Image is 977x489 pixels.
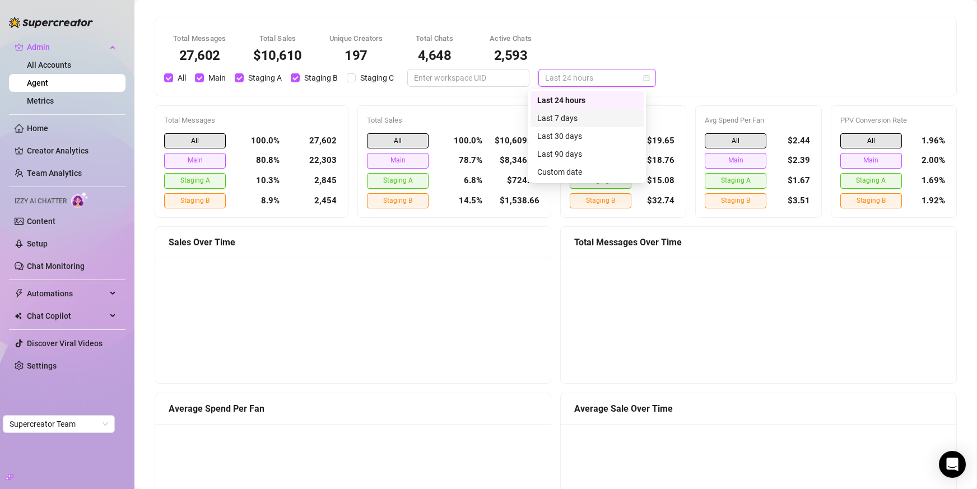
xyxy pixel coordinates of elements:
[235,193,280,209] div: 8.9%
[367,173,429,189] span: Staging A
[537,166,637,178] div: Custom date
[289,193,339,209] div: 2,454
[911,193,947,209] div: 1.92%
[27,285,106,302] span: Automations
[574,402,943,416] div: Average Sale Over Time
[537,130,637,142] div: Last 30 days
[705,133,766,149] span: All
[438,153,482,169] div: 78.7%
[15,312,22,320] img: Chat Copilot
[640,173,677,189] div: $15.08
[491,173,542,189] div: $724.05
[27,124,48,133] a: Home
[329,33,383,44] div: Unique Creators
[6,473,13,481] span: build
[15,289,24,298] span: thunderbolt
[253,49,303,62] div: $10,610
[9,17,93,28] img: logo-BBDzfeDw.svg
[367,153,429,169] span: Main
[27,217,55,226] a: Content
[438,173,482,189] div: 6.8%
[491,193,542,209] div: $1,538.66
[775,193,812,209] div: $3.51
[164,115,339,126] div: Total Messages
[414,72,514,84] input: Enter workspace UID
[169,235,537,249] div: Sales Over Time
[410,49,459,62] div: 4,648
[27,60,71,69] a: All Accounts
[438,133,482,149] div: 100.0%
[27,339,103,348] a: Discover Viral Videos
[27,78,48,87] a: Agent
[840,173,902,189] span: Staging A
[531,91,644,109] div: Last 24 hours
[537,112,637,124] div: Last 7 days
[289,153,339,169] div: 22,303
[367,193,429,209] span: Staging B
[775,153,812,169] div: $2.39
[643,74,650,81] span: calendar
[491,153,542,169] div: $8,346.80
[840,193,902,209] span: Staging B
[531,109,644,127] div: Last 7 days
[537,94,637,106] div: Last 24 hours
[911,133,947,149] div: 1.96%
[173,72,190,84] span: All
[640,133,677,149] div: $19.65
[531,145,644,163] div: Last 90 days
[27,142,117,160] a: Creator Analytics
[939,451,966,478] div: Open Intercom Messenger
[775,173,812,189] div: $1.67
[27,307,106,325] span: Chat Copilot
[27,361,57,370] a: Settings
[640,153,677,169] div: $18.76
[486,49,536,62] div: 2,593
[486,33,536,44] div: Active Chats
[531,127,644,145] div: Last 30 days
[164,133,226,149] span: All
[289,133,339,149] div: 27,602
[27,262,85,271] a: Chat Monitoring
[840,153,902,169] span: Main
[235,173,280,189] div: 10.3%
[840,115,947,126] div: PPV Conversion Rate
[289,173,339,189] div: 2,845
[705,115,812,126] div: Avg Spend Per Fan
[438,193,482,209] div: 14.5%
[244,72,286,84] span: Staging A
[15,196,67,207] span: Izzy AI Chatter
[27,38,106,56] span: Admin
[300,72,342,84] span: Staging B
[911,153,947,169] div: 2.00%
[173,49,226,62] div: 27,602
[840,133,902,149] span: All
[640,193,677,209] div: $32.74
[164,193,226,209] span: Staging B
[235,153,280,169] div: 80.8%
[367,133,429,149] span: All
[235,133,280,149] div: 100.0%
[164,153,226,169] span: Main
[71,192,89,208] img: AI Chatter
[329,49,383,62] div: 197
[204,72,230,84] span: Main
[356,72,398,84] span: Staging C
[27,239,48,248] a: Setup
[10,416,108,432] span: Supercreator Team
[911,173,947,189] div: 1.69%
[705,173,766,189] span: Staging A
[15,43,24,52] span: crown
[491,133,542,149] div: $10,609.51
[169,402,537,416] div: Average Spend Per Fan
[537,148,637,160] div: Last 90 days
[574,235,943,249] div: Total Messages Over Time
[410,33,459,44] div: Total Chats
[253,33,303,44] div: Total Sales
[705,193,766,209] span: Staging B
[705,153,766,169] span: Main
[164,173,226,189] span: Staging A
[27,96,54,105] a: Metrics
[531,163,644,181] div: Custom date
[173,33,226,44] div: Total Messages
[775,133,812,149] div: $2.44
